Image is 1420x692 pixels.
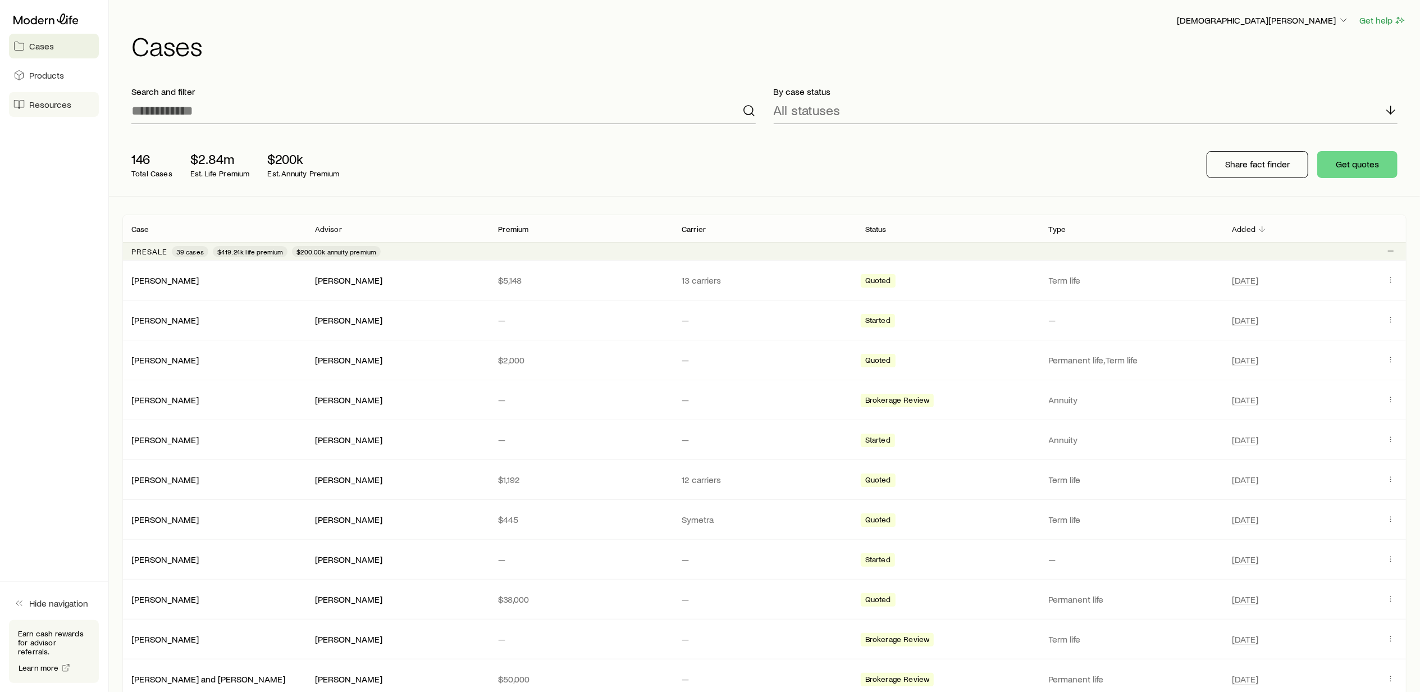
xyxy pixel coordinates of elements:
div: [PERSON_NAME] [315,634,382,645]
p: Est. Life Premium [190,169,250,178]
p: — [682,673,847,685]
span: [DATE] [1232,673,1258,685]
span: Brokerage Review [865,395,930,407]
div: [PERSON_NAME] [315,673,382,685]
span: [DATE] [1232,354,1258,366]
button: Hide navigation [9,591,99,616]
button: Share fact finder [1207,151,1308,178]
p: By case status [774,86,1398,97]
button: [DEMOGRAPHIC_DATA][PERSON_NAME] [1176,14,1350,28]
p: Permanent life [1049,594,1214,605]
p: Annuity [1049,394,1214,406]
span: [DATE] [1232,594,1258,605]
p: $50,000 [498,673,664,685]
span: [DATE] [1232,315,1258,326]
span: $419.24k life premium [217,247,283,256]
p: 12 carriers [682,474,847,485]
p: — [682,315,847,326]
span: Started [865,555,891,567]
span: [DATE] [1232,554,1258,565]
span: Hide navigation [29,598,88,609]
p: Term life [1049,514,1214,525]
p: — [682,634,847,645]
span: Started [865,316,891,327]
p: Symetra [682,514,847,525]
div: [PERSON_NAME] [131,394,199,406]
p: — [1049,315,1214,326]
a: Cases [9,34,99,58]
div: Earn cash rewards for advisor referrals.Learn more [9,620,99,683]
p: Case [131,225,149,234]
div: [PERSON_NAME] [131,594,199,605]
div: [PERSON_NAME] [315,554,382,566]
p: Permanent life [1049,673,1214,685]
a: Resources [9,92,99,117]
p: Annuity [1049,434,1214,445]
h1: Cases [131,32,1407,59]
p: Total Cases [131,169,172,178]
p: Presale [131,247,167,256]
span: [DATE] [1232,275,1258,286]
a: [PERSON_NAME] [131,394,199,405]
a: [PERSON_NAME] [131,315,199,325]
span: $200.00k annuity premium [296,247,376,256]
span: Quoted [865,356,891,367]
span: [DATE] [1232,514,1258,525]
p: Added [1232,225,1255,234]
p: Carrier [682,225,706,234]
p: — [498,434,664,445]
p: — [498,634,664,645]
p: Est. Annuity Premium [268,169,340,178]
a: [PERSON_NAME] [131,514,199,525]
a: [PERSON_NAME] [131,474,199,485]
p: $38,000 [498,594,664,605]
p: — [498,554,664,565]
p: Premium [498,225,528,234]
button: Get help [1359,14,1407,27]
a: [PERSON_NAME] [131,554,199,564]
span: [DATE] [1232,394,1258,406]
p: All statuses [774,102,841,118]
div: [PERSON_NAME] and [PERSON_NAME] [131,673,285,685]
div: [PERSON_NAME] [131,514,199,526]
div: [PERSON_NAME] [315,354,382,366]
p: Term life [1049,474,1214,485]
div: [PERSON_NAME] [315,594,382,605]
span: Quoted [865,595,891,607]
span: Brokerage Review [865,635,930,647]
p: Term life [1049,634,1214,645]
p: Permanent life, Term life [1049,354,1214,366]
a: Products [9,63,99,88]
p: — [682,354,847,366]
a: [PERSON_NAME] [131,275,199,285]
p: $5,148 [498,275,664,286]
p: — [682,394,847,406]
p: 146 [131,151,172,167]
div: [PERSON_NAME] [315,315,382,326]
div: [PERSON_NAME] [131,434,199,446]
span: Quoted [865,276,891,288]
a: [PERSON_NAME] [131,434,199,445]
span: Started [865,435,891,447]
a: [PERSON_NAME] [131,594,199,604]
div: [PERSON_NAME] [131,474,199,486]
div: [PERSON_NAME] [315,474,382,486]
span: Products [29,70,64,81]
p: 13 carriers [682,275,847,286]
span: Quoted [865,515,891,527]
p: $2,000 [498,354,664,366]
p: $1,192 [498,474,664,485]
p: — [498,394,664,406]
div: [PERSON_NAME] [315,394,382,406]
button: Get quotes [1317,151,1398,178]
div: [PERSON_NAME] [315,514,382,526]
a: [PERSON_NAME] and [PERSON_NAME] [131,673,285,684]
p: $445 [498,514,664,525]
span: Resources [29,99,71,110]
p: — [1049,554,1214,565]
p: $2.84m [190,151,250,167]
p: — [682,594,847,605]
span: [DATE] [1232,474,1258,485]
div: [PERSON_NAME] [131,354,199,366]
p: — [682,554,847,565]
